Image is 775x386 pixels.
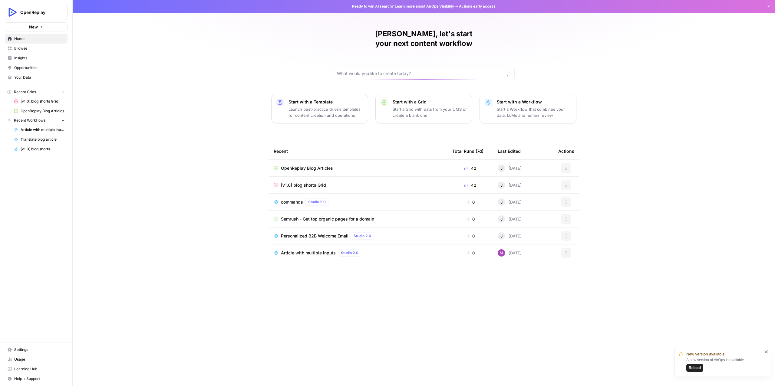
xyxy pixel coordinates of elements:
a: Your Data [5,73,68,82]
span: [v1.0] blog shorts Grid [21,99,65,104]
div: Total Runs (7d) [452,143,483,159]
a: [v1.0] blog shorts [11,144,68,154]
span: Personalized B2B Welcome Email [281,233,348,239]
span: Studio 2.0 [341,250,358,256]
p: Start with a Workflow [497,99,571,105]
span: Browse [14,46,65,51]
span: Help + Support [14,376,65,381]
div: 0 [452,250,488,256]
span: J [500,216,503,222]
a: Learn more [395,4,415,8]
div: 42 [452,165,488,171]
button: Start with a TemplateLaunch best-practice driven templates for content creation and operations [271,94,368,123]
div: [DATE] [498,165,522,172]
a: Opportunities [5,63,68,73]
a: Article with multiple inputsStudio 2.0 [274,249,443,257]
button: Recent Workflows [5,116,68,125]
span: Home [14,36,65,41]
span: Article with multiple inputs [281,250,336,256]
span: Learning Hub [14,366,65,372]
div: [DATE] [498,249,522,257]
span: J [500,199,503,205]
span: Opportunities [14,65,65,70]
span: Translate blog article [21,137,65,142]
a: Article with multiple inputs [11,125,68,135]
button: Recent Grids [5,87,68,97]
p: Start a Grid with data from your CMS or create a blank one [393,106,467,118]
span: J [500,182,503,188]
span: Semrush - Get top organic pages for a domain [281,216,374,222]
a: Learning Hub [5,364,68,374]
p: Launch best-practice driven templates for content creation and operations [289,106,363,118]
div: [DATE] [498,215,522,223]
div: 0 [452,233,488,239]
span: Recent Workflows [14,118,45,123]
a: Browse [5,44,68,53]
a: Settings [5,345,68,355]
div: 0 [452,199,488,205]
input: What would you like to create today? [337,70,503,77]
p: Start with a Template [289,99,363,105]
div: [DATE] [498,182,522,189]
a: Usage [5,355,68,364]
span: Article with multiple inputs [21,127,65,132]
button: New [5,22,68,31]
span: Your Data [14,75,65,80]
a: OpenReplay Blog Articles [274,165,443,171]
a: Semrush - Get top organic pages for a domain [274,216,443,222]
span: Ready to win AI search? about AirOps Visibility [352,4,454,9]
a: Home [5,34,68,44]
button: Help + Support [5,374,68,384]
a: [v1.0] blog shorts Grid [274,182,443,188]
p: Start a Workflow that combines your data, LLMs and human review [497,106,571,118]
p: Start with a Grid [393,99,467,105]
button: Reload [686,364,703,372]
h1: [PERSON_NAME], let's start your next content workflow [333,29,515,48]
span: Reload [689,365,701,371]
span: OpenReplay Blog Articles [21,108,65,114]
div: [DATE] [498,232,522,240]
div: Recent [274,143,443,159]
div: Actions [558,143,574,159]
img: OpenReplay Logo [7,7,18,18]
a: Insights [5,53,68,63]
button: Workspace: OpenReplay [5,5,68,20]
button: Start with a WorkflowStart a Workflow that combines your data, LLMs and human review [480,94,576,123]
div: 0 [452,216,488,222]
a: commandsStudio 2.0 [274,198,443,206]
span: commands [281,199,303,205]
img: b3nxbcqr6u55gm1s6415oz699sfm [498,249,505,257]
a: Translate blog article [11,135,68,144]
span: J [500,233,503,239]
span: [v1.0] blog shorts Grid [281,182,326,188]
span: OpenReplay Blog Articles [281,165,333,171]
span: [v1.0] blog shorts [21,146,65,152]
div: [DATE] [498,198,522,206]
button: close [764,349,769,354]
span: J [500,165,503,171]
span: Studio 2.0 [308,199,326,205]
div: Last Edited [498,143,521,159]
span: Insights [14,55,65,61]
span: New version available [686,351,724,357]
a: [v1.0] blog shorts Grid [11,97,68,106]
span: Settings [14,347,65,352]
span: Recent Grids [14,89,36,95]
a: Personalized B2B Welcome EmailStudio 2.0 [274,232,443,240]
div: 42 [452,182,488,188]
span: OpenReplay [20,9,57,15]
span: Usage [14,357,65,362]
div: A new version of AirOps is available. [686,357,763,372]
span: Studio 2.0 [354,233,371,239]
a: OpenReplay Blog Articles [11,106,68,116]
button: Start with a GridStart a Grid with data from your CMS or create a blank one [375,94,472,123]
span: New [29,24,38,30]
span: Actions early access [459,4,496,9]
